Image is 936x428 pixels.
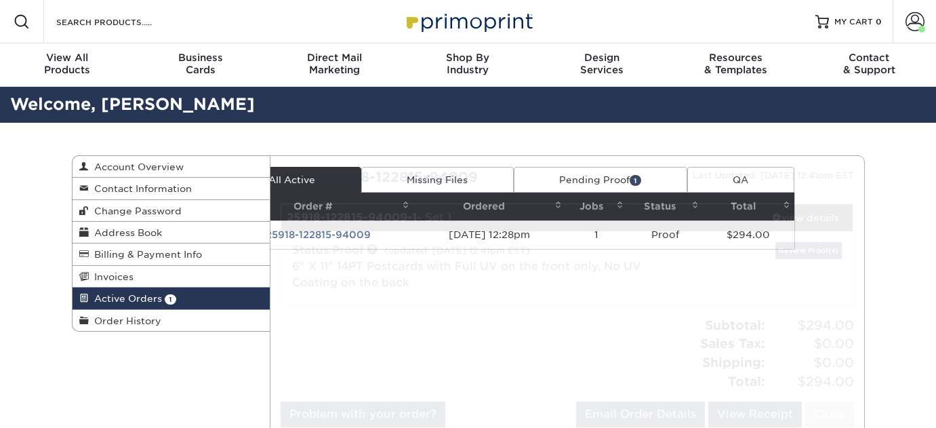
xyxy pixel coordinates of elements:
span: Invoices [89,271,134,282]
a: Proof [332,244,363,256]
a: Address Book [73,222,270,244]
a: Active Orders 1 [73,288,270,309]
a: Problem with your order? [281,402,445,427]
a: Close [805,402,854,427]
div: - Set 1 [281,204,758,231]
strong: Shipping: [702,355,765,370]
span: Direct Mail [268,52,401,64]
a: Billing & Payment Info [73,244,270,265]
a: Shop ByIndustry [401,43,535,87]
a: Direct MailMarketing [268,43,401,87]
a: Email Order Details [576,402,705,427]
span: Contact [802,52,936,64]
a: 6" X 11" 14PT Postcards with Full UV on the front only, No UV Coating on the back [292,260,641,289]
a: Order History [73,310,270,331]
span: Resources [668,52,802,64]
span: Address Book [89,227,162,238]
div: Industry [401,52,535,76]
input: SEARCH PRODUCTS..... [55,14,187,30]
a: Review Proof(s) [775,242,842,259]
span: Billing & Payment Info [89,249,202,260]
div: & Templates [668,52,802,76]
span: Order History [89,315,161,326]
a: BusinessCards [134,43,267,87]
div: Cards [134,52,267,76]
a: View Receipt [708,402,802,427]
a: Change Password [73,200,270,222]
div: Marketing [268,52,401,76]
img: Primoprint [401,7,536,36]
a: view details [758,204,853,231]
span: Active Orders [89,293,162,304]
div: & Support [802,52,936,76]
span: 0 [876,17,882,26]
a: Invoices [73,266,270,288]
strong: Total: [728,374,765,389]
div: Status: [282,242,662,291]
span: $0.00 [769,334,854,353]
span: $294.00 [769,316,854,335]
span: $294.00 [769,372,854,391]
div: view details [758,211,853,225]
a: Resources& Templates [668,43,802,87]
span: Business [134,52,267,64]
strong: Subtotal: [705,317,765,332]
div: Services [535,52,668,76]
span: Contact Information [89,183,192,194]
small: (updated: [DATE] 12:41pm EST) [384,246,530,256]
strong: 25918-122815-94009-1 [287,211,417,224]
a: Contact& Support [802,43,936,87]
small: Last Updated: [DATE] 12:41pm EST [693,170,854,180]
span: Shop By [401,52,535,64]
strong: Sales Tax: [700,336,765,351]
span: 1 [165,294,176,305]
a: Contact Information [73,178,270,199]
span: Change Password [89,206,182,216]
span: Account Overview [89,161,184,172]
span: $0.00 [769,353,854,372]
a: DesignServices [535,43,668,87]
span: Design [535,52,668,64]
span: MY CART [834,16,873,28]
a: Account Overview [73,156,270,178]
div: Order 25918-122815-94009 [270,167,567,187]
